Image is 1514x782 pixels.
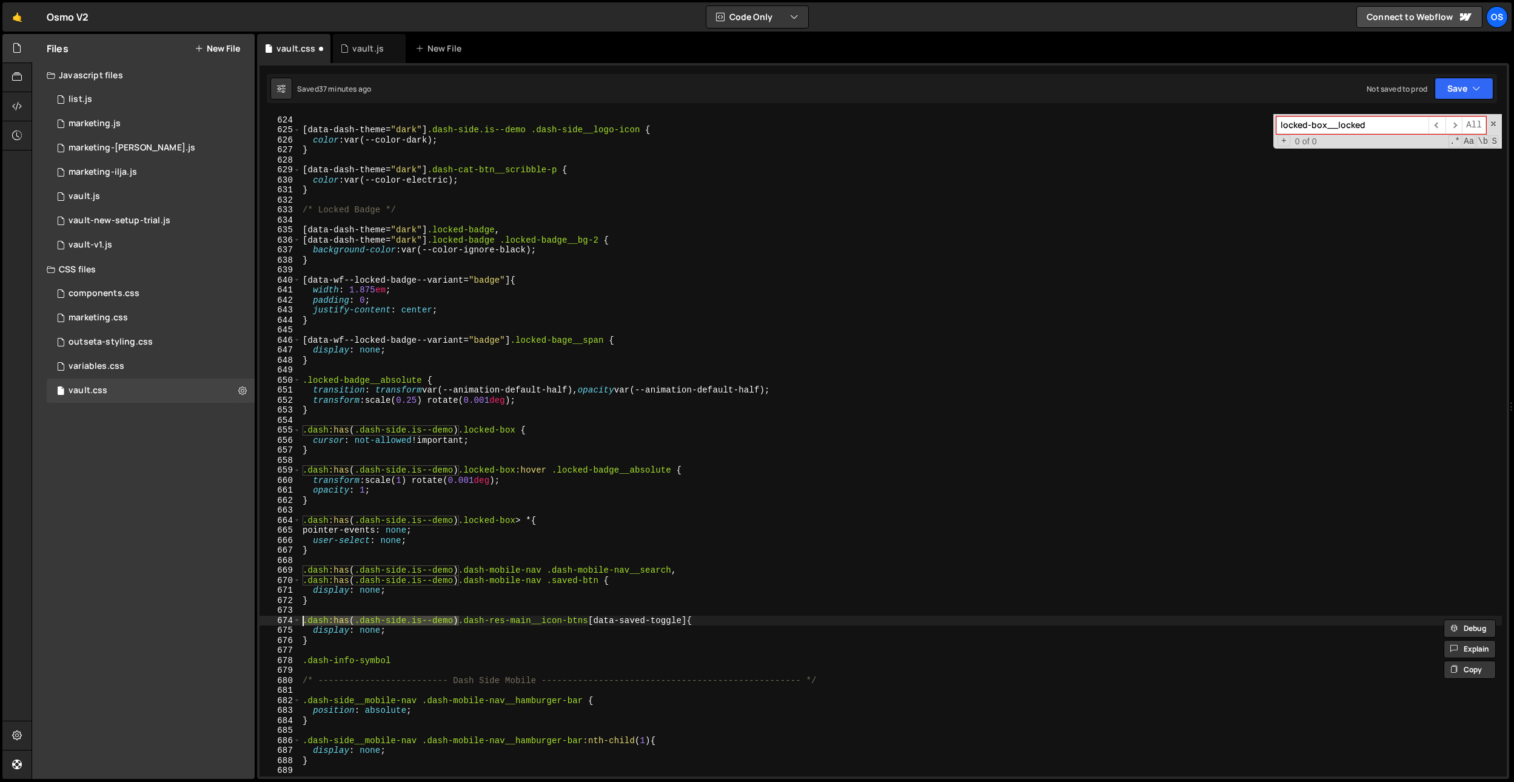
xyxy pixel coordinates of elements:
[260,345,301,356] div: 647
[260,175,301,186] div: 630
[706,6,808,28] button: Code Only
[1444,640,1496,658] button: Explain
[260,766,301,776] div: 689
[47,330,255,354] div: 16596/45156.css
[260,476,301,486] div: 660
[260,756,301,766] div: 688
[1367,84,1427,94] div: Not saved to prod
[47,379,255,403] div: 16596/45153.css
[260,385,301,396] div: 651
[47,10,89,24] div: Osmo V2
[260,696,301,706] div: 682
[260,396,301,406] div: 652
[260,125,301,135] div: 625
[47,160,255,184] div: 16596/45423.js
[1476,135,1489,147] span: Whole Word Search
[1462,116,1486,134] span: Alt-Enter
[260,485,301,496] div: 661
[260,365,301,376] div: 649
[69,288,139,299] div: components.css
[69,167,137,178] div: marketing-ilja.js
[260,716,301,726] div: 684
[260,645,301,656] div: 677
[260,165,301,175] div: 629
[1449,135,1461,147] span: RegExp Search
[260,456,301,466] div: 658
[69,337,153,348] div: outseta-styling.css
[260,135,301,146] div: 626
[260,706,301,716] div: 683
[1490,135,1498,147] span: Search In Selection
[47,354,255,379] div: 16596/45154.css
[69,215,170,226] div: vault-new-setup-trial.js
[1462,135,1475,147] span: CaseSensitive Search
[260,556,301,566] div: 668
[260,625,301,636] div: 675
[260,545,301,556] div: 667
[1356,6,1482,28] a: Connect to Webflow
[1435,78,1493,99] button: Save
[260,616,301,626] div: 674
[260,305,301,315] div: 643
[260,416,301,426] div: 654
[260,356,301,366] div: 648
[47,233,255,257] div: 16596/45132.js
[260,686,301,696] div: 681
[260,215,301,226] div: 634
[260,265,301,275] div: 639
[260,315,301,326] div: 644
[69,361,124,372] div: variables.css
[260,465,301,476] div: 659
[260,656,301,666] div: 678
[276,42,315,55] div: vault.css
[260,525,301,536] div: 665
[1444,619,1496,638] button: Debug
[47,184,255,209] div: 16596/45133.js
[415,42,466,55] div: New File
[260,376,301,386] div: 650
[260,746,301,756] div: 687
[260,576,301,586] div: 670
[69,191,100,202] div: vault.js
[260,596,301,606] div: 672
[260,245,301,255] div: 637
[260,155,301,166] div: 628
[69,94,92,105] div: list.js
[260,185,301,195] div: 631
[69,143,195,153] div: marketing-[PERSON_NAME].js
[260,436,301,446] div: 656
[260,565,301,576] div: 669
[2,2,32,32] a: 🤙
[260,585,301,596] div: 671
[260,335,301,346] div: 646
[47,136,255,160] div: 16596/45424.js
[47,112,255,136] div: 16596/45422.js
[260,666,301,676] div: 679
[1486,6,1508,28] div: Os
[47,87,255,112] div: 16596/45151.js
[260,726,301,736] div: 685
[260,676,301,686] div: 680
[260,205,301,215] div: 633
[260,516,301,526] div: 664
[319,84,371,94] div: 37 minutes ago
[260,496,301,506] div: 662
[260,536,301,546] div: 666
[260,636,301,646] div: 676
[32,63,255,87] div: Javascript files
[260,195,301,206] div: 632
[260,325,301,335] div: 645
[69,385,107,396] div: vault.css
[260,605,301,616] div: 673
[260,295,301,306] div: 642
[69,312,128,323] div: marketing.css
[297,84,371,94] div: Saved
[260,275,301,286] div: 640
[69,118,121,129] div: marketing.js
[47,281,255,306] div: 16596/45511.css
[260,235,301,246] div: 636
[1429,116,1445,134] span: ​
[260,225,301,235] div: 635
[32,257,255,281] div: CSS files
[1276,116,1429,134] input: Search for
